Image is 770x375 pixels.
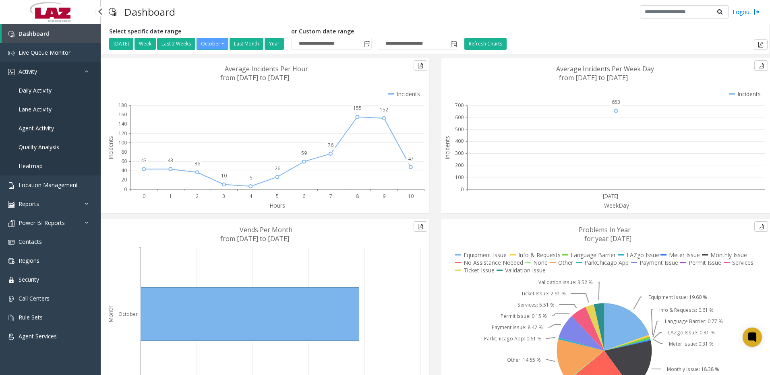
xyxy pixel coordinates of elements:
[19,68,37,75] span: Activity
[107,136,114,159] text: Incidents
[464,38,507,50] button: Refresh Charts
[665,318,723,325] text: Language Barrier: 0.77 %
[19,143,59,151] span: Quality Analysis
[19,332,57,340] span: Agent Services
[8,296,14,302] img: 'icon'
[19,49,70,56] span: Live Queue Monitor
[521,290,566,297] text: Ticket Issue: 2.91 %
[8,315,14,321] img: 'icon'
[276,193,279,200] text: 5
[659,307,714,313] text: Info & Requests: 0.61 %
[120,2,179,22] h3: Dashboard
[449,38,458,49] span: Toggle popup
[2,24,101,43] a: Dashboard
[249,174,252,181] text: 6
[168,157,173,164] text: 43
[455,102,464,109] text: 700
[501,313,547,319] text: Permit Issue: 0.15 %
[8,69,14,75] img: 'icon'
[584,234,631,243] text: for year [DATE]
[8,220,14,227] img: 'icon'
[19,105,52,113] span: Lane Activity
[612,99,620,105] text: 653
[455,150,464,157] text: 300
[668,329,715,336] text: LAZgo Issue: 0.31 %
[669,340,714,347] text: Meter Issue: 0.31 %
[753,8,760,16] img: logout
[579,225,631,234] text: Problems In Year
[8,334,14,340] img: 'icon'
[8,31,14,37] img: 'icon'
[538,279,593,286] text: Validation Issue: 3.52 %
[19,276,39,283] span: Security
[275,165,280,172] text: 26
[603,193,618,200] text: [DATE]
[754,60,768,71] button: Export to pdf
[291,28,458,35] h5: or Custom date range
[455,174,464,181] text: 100
[667,366,719,373] text: Monthly Issue: 18.38 %
[109,28,285,35] h5: Select specific date range
[118,139,127,146] text: 100
[507,356,541,363] text: Other: 14.55 %
[8,201,14,208] img: 'icon'
[328,142,333,148] text: 76
[141,157,147,164] text: 43
[556,64,654,73] text: Average Incidents Per Week Day
[195,160,200,167] text: 36
[408,155,414,162] text: 47
[455,126,464,133] text: 500
[118,102,127,109] text: 180
[107,305,114,323] text: Month
[121,158,127,165] text: 60
[220,234,289,243] text: from [DATE] to [DATE]
[8,50,14,56] img: 'icon'
[118,120,127,127] text: 140
[221,172,227,179] text: 10
[443,136,451,159] text: Incidents
[222,193,225,200] text: 3
[455,114,464,121] text: 600
[484,335,542,342] text: ParkChicago App: 0.61 %
[240,225,292,234] text: Vends Per Month
[249,193,253,200] text: 4
[302,193,305,200] text: 6
[121,167,127,174] text: 40
[196,193,199,200] text: 2
[19,313,43,321] span: Rule Sets
[19,87,52,94] span: Daily Activity
[121,176,127,183] text: 20
[135,38,156,50] button: Week
[118,130,127,137] text: 120
[517,301,555,308] text: Services: 5.51 %
[124,186,127,193] text: 0
[455,138,464,144] text: 400
[109,2,116,22] img: pageIcon
[265,38,284,50] button: Year
[19,238,42,245] span: Contacts
[8,182,14,189] img: 'icon'
[455,162,464,169] text: 200
[143,193,145,200] text: 0
[461,186,464,193] text: 0
[604,202,629,209] text: WeekDay
[353,105,362,111] text: 155
[19,257,39,264] span: Regions
[408,193,414,200] text: 10
[19,200,39,208] span: Reports
[19,219,65,227] span: Power BI Reports
[362,38,371,49] span: Toggle popup
[8,277,14,283] img: 'icon'
[754,221,768,232] button: Export to pdf
[19,30,50,37] span: Dashboard
[197,38,228,50] button: October
[19,181,78,189] span: Location Management
[230,38,263,50] button: Last Month
[19,162,43,170] span: Heatmap
[648,294,707,301] text: Equipment Issue: 19.60 %
[118,311,138,317] text: October
[733,8,760,16] a: Logout
[19,124,54,132] span: Agent Activity
[118,111,127,118] text: 160
[414,60,427,71] button: Export to pdf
